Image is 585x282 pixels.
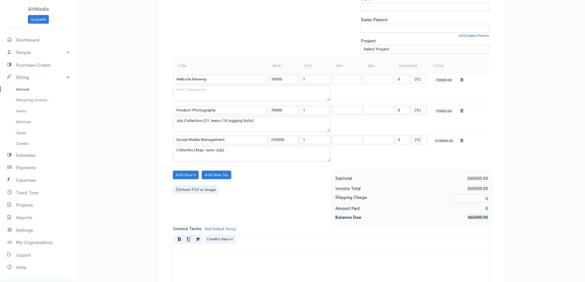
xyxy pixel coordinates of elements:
[411,185,491,192] div: 365000.00
[207,236,230,241] span: Cerebri Sans
[411,175,491,182] div: 365000.00
[28,6,49,12] span: AltMedia
[458,33,489,38] a: Add Sales Person
[363,58,394,73] th: Tax
[335,214,361,220] strong: Balance Due
[175,235,184,244] button: Bold (CTRL+B)
[467,214,488,220] span: 365000.00
[205,226,236,231] a: (Set Default Terms)
[332,185,412,192] div: Invoice Total
[429,75,459,83] div: 70000.00
[429,106,459,114] div: 70000.00
[361,37,376,44] label: Project
[28,15,49,24] a: Upgrade
[411,205,491,212] div: 0
[331,58,363,73] th: Tax
[173,225,201,232] label: Invoice Terms
[184,235,193,244] button: Underline (CTRL+U)
[429,136,459,144] div: 225000.00
[268,58,299,73] th: Rate
[332,205,412,212] div: Amount Paid
[394,58,428,73] th: Discount
[174,106,267,115] input: Item Name
[428,58,460,73] th: Total
[173,185,219,194] label: Attach PDf or Image
[173,58,268,73] th: Item
[174,75,267,84] input: Item Name
[361,16,388,23] label: Sales Person
[173,171,199,180] button: Add Row
[299,58,331,73] th: Qty
[193,235,203,244] button: Remove Font Style (CTRL+\)
[332,194,451,204] div: Shipping Charge
[204,235,236,244] button: Font Family
[174,135,267,144] input: Item Name
[202,171,231,180] button: Add New Tax
[332,175,412,182] div: Subtotal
